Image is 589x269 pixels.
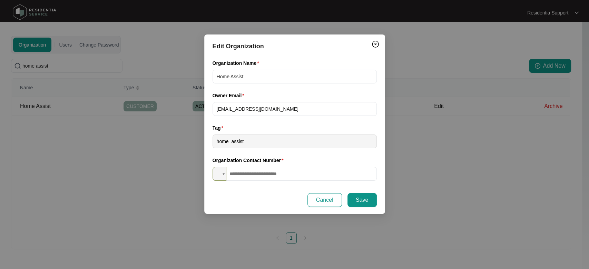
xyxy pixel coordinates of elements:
img: closeCircle [371,40,380,48]
button: Close [370,39,381,50]
label: Organization Name [213,60,262,67]
button: Cancel [307,193,342,207]
input: Owner Email [213,102,377,116]
label: Organization Contact Number [213,157,286,164]
input: Organization Name [213,70,377,83]
span: Save [356,196,368,204]
span: Cancel [316,196,333,204]
label: Tag [213,124,226,131]
label: Owner Email [213,92,247,99]
button: Save [347,193,377,207]
div: Edit Organization [213,41,377,51]
input: Tag [213,134,377,148]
